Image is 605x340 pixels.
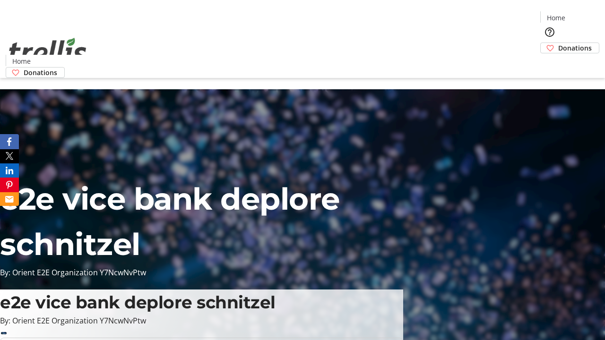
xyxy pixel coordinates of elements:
[6,27,90,75] img: Orient E2E Organization Y7NcwNvPtw's Logo
[540,23,559,42] button: Help
[6,56,36,66] a: Home
[558,43,592,53] span: Donations
[24,68,57,77] span: Donations
[540,53,559,72] button: Cart
[6,67,65,78] a: Donations
[540,42,599,53] a: Donations
[547,13,565,23] span: Home
[12,56,31,66] span: Home
[541,13,571,23] a: Home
